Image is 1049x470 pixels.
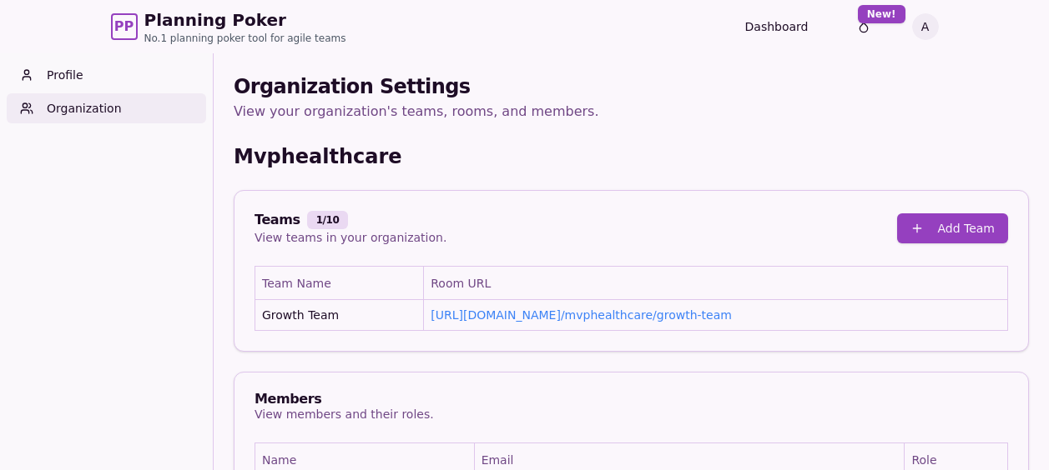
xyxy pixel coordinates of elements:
a: Dashboard [745,18,809,35]
a: PPPlanning PokerNo.1 planning poker tool for agile teams [111,8,346,45]
h1: Organization Settings [234,73,1029,100]
a: Organization [7,93,206,123]
div: Members [255,392,434,406]
button: Add Team [897,213,1008,243]
div: 1 / 10 [307,211,349,229]
button: A [912,13,939,40]
div: View teams in your organization. [255,229,446,246]
div: Teams [255,211,446,229]
div: View members and their roles. [255,406,434,422]
th: Team Name [255,267,424,300]
p: View your organization's teams, rooms, and members. [234,100,1029,123]
button: New! [849,12,879,42]
span: PP [114,17,134,37]
div: New! [858,5,905,23]
a: [URL][DOMAIN_NAME]/mvphealthcare/growth-team [431,308,732,322]
p: Mvphealthcare [234,143,402,170]
span: No.1 planning poker tool for agile teams [144,32,346,45]
th: Room URL [424,267,1008,300]
span: Growth Team [262,307,339,323]
span: Planning Poker [144,8,346,32]
a: Profile [7,60,206,90]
